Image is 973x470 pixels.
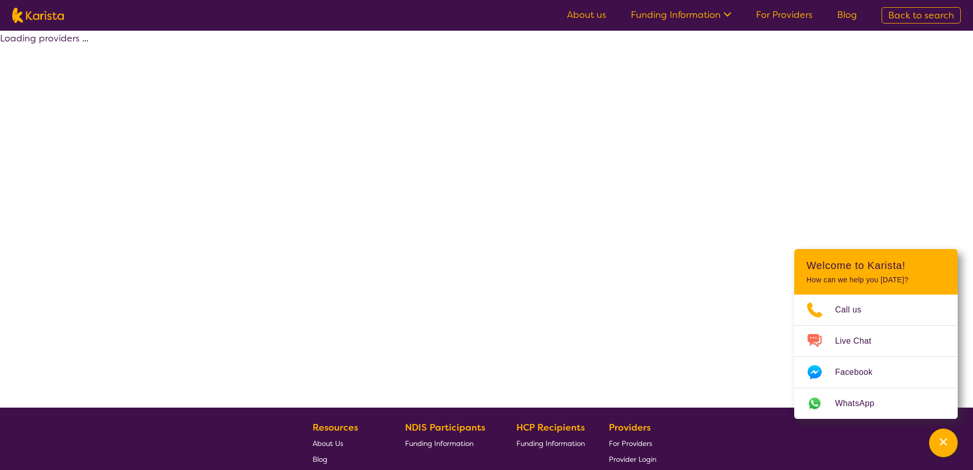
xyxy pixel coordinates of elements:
[516,421,585,434] b: HCP Recipients
[806,276,945,284] p: How can we help you [DATE]?
[794,388,958,419] a: Web link opens in a new tab.
[313,455,327,464] span: Blog
[12,8,64,23] img: Karista logo
[516,435,585,451] a: Funding Information
[882,7,961,24] a: Back to search
[609,451,656,467] a: Provider Login
[888,9,954,21] span: Back to search
[405,421,485,434] b: NDIS Participants
[835,302,874,318] span: Call us
[835,396,887,411] span: WhatsApp
[835,365,885,380] span: Facebook
[609,421,651,434] b: Providers
[806,259,945,272] h2: Welcome to Karista!
[631,9,731,21] a: Funding Information
[756,9,813,21] a: For Providers
[609,455,656,464] span: Provider Login
[609,435,656,451] a: For Providers
[313,439,343,448] span: About Us
[794,295,958,419] ul: Choose channel
[567,9,606,21] a: About us
[929,429,958,457] button: Channel Menu
[609,439,652,448] span: For Providers
[313,421,358,434] b: Resources
[835,333,884,349] span: Live Chat
[405,435,493,451] a: Funding Information
[794,249,958,419] div: Channel Menu
[837,9,857,21] a: Blog
[405,439,473,448] span: Funding Information
[313,451,381,467] a: Blog
[313,435,381,451] a: About Us
[516,439,585,448] span: Funding Information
